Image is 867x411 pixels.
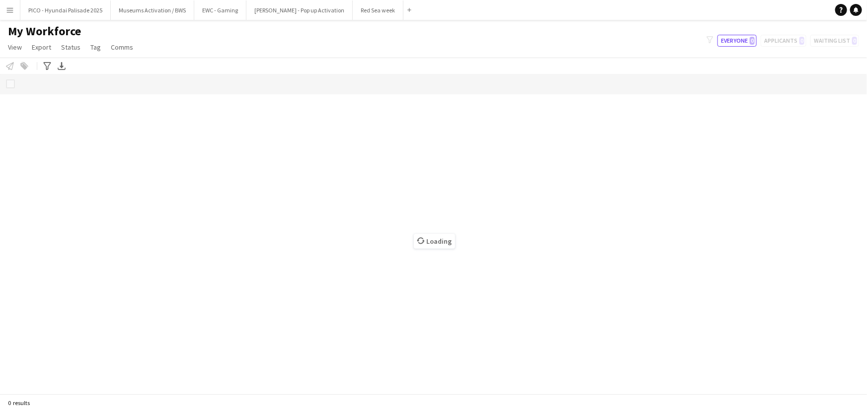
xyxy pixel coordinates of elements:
button: PICO - Hyundai Palisade 2025 [20,0,111,20]
button: Red Sea week [353,0,403,20]
app-action-btn: Export XLSX [56,60,68,72]
a: Status [57,41,84,54]
button: EWC - Gaming [194,0,246,20]
span: 0 [750,37,755,45]
button: Everyone0 [717,35,757,47]
span: Export [32,43,51,52]
a: Tag [86,41,105,54]
button: [PERSON_NAME] - Pop up Activation [246,0,353,20]
span: Tag [90,43,101,52]
button: Museums Activation / BWS [111,0,194,20]
a: View [4,41,26,54]
a: Export [28,41,55,54]
a: Comms [107,41,137,54]
span: View [8,43,22,52]
span: Loading [414,234,455,249]
span: My Workforce [8,24,81,39]
app-action-btn: Advanced filters [41,60,53,72]
span: Comms [111,43,133,52]
span: Status [61,43,80,52]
